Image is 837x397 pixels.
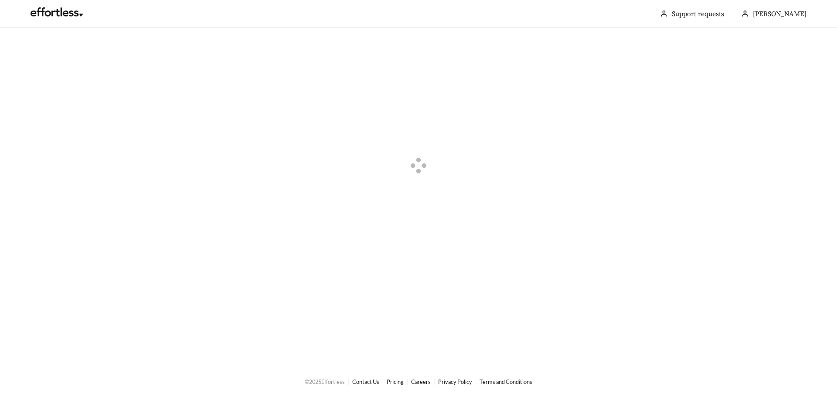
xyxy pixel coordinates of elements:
a: Terms and Conditions [480,378,532,385]
a: Contact Us [352,378,379,385]
span: © 2025 Effortless [305,378,345,385]
a: Careers [411,378,431,385]
a: Privacy Policy [438,378,472,385]
a: Support requests [672,10,724,18]
span: [PERSON_NAME] [753,10,806,18]
a: Pricing [387,378,404,385]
